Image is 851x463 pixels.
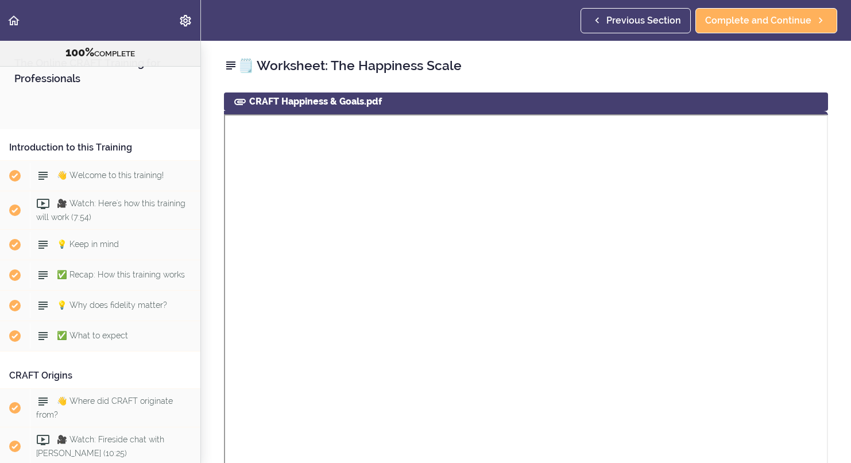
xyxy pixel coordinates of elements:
[57,300,167,310] span: 💡 Why does fidelity matter?
[705,14,811,28] span: Complete and Continue
[65,45,94,59] span: 100%
[581,8,691,33] a: Previous Section
[224,92,828,111] div: CRAFT Happiness & Goals.pdf
[36,435,164,457] span: 🎥 Watch: Fireside chat with [PERSON_NAME] (10:25)
[36,396,173,419] span: 👋 Where did CRAFT originate from?
[224,56,828,75] h2: 🗒️ Worksheet: The Happiness Scale
[695,8,837,33] a: Complete and Continue
[57,270,185,279] span: ✅ Recap: How this training works
[57,240,119,249] span: 💡 Keep in mind
[179,14,192,28] svg: Settings Menu
[57,331,128,340] span: ✅ What to expect
[57,171,164,180] span: 👋 Welcome to this training!
[14,45,186,60] div: COMPLETE
[36,199,185,221] span: 🎥 Watch: Here's how this training will work (7:54)
[606,14,681,28] span: Previous Section
[7,14,21,28] svg: Back to course curriculum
